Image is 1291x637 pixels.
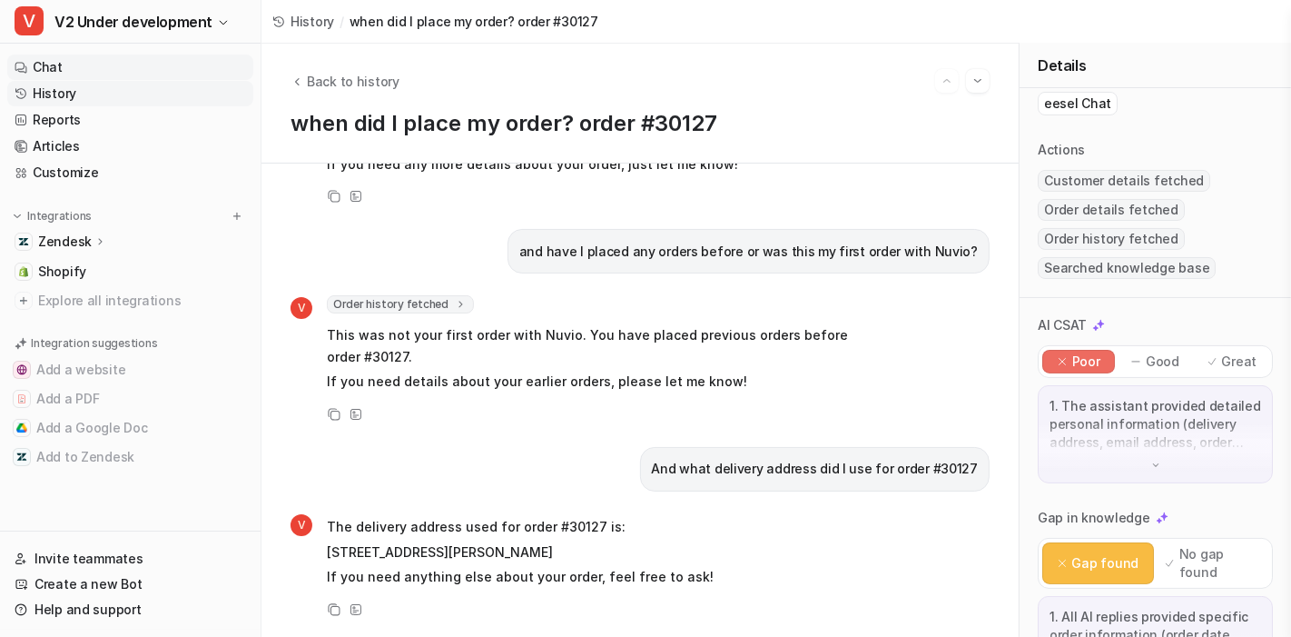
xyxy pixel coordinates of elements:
[327,295,474,314] span: Order history fetched
[327,566,714,588] p: If you need anything else about your order, feel free to ask!
[307,72,399,91] span: Back to history
[327,324,858,368] p: This was not your first order with Nuvio. You have placed previous orders before order #30127.
[291,72,399,91] button: Back to history
[7,572,253,597] a: Create a new Bot
[1038,141,1085,159] p: Actions
[519,241,978,263] p: and have I placed any orders before or was this my first order with Nuvio?
[15,6,44,35] span: V
[1020,44,1291,88] div: Details
[1044,95,1111,113] p: eesel Chat
[7,207,97,225] button: Integrations
[7,81,253,106] a: History
[272,12,334,31] a: History
[18,266,29,277] img: Shopify
[7,55,253,80] a: Chat
[1222,353,1257,371] p: Great
[7,160,253,185] a: Customize
[327,371,858,393] p: If you need details about your earlier orders, please let me know!
[7,384,253,413] button: Add a PDFAdd a PDF
[16,393,27,404] img: Add a PDF
[1038,199,1185,221] span: Order details fetched
[1149,459,1162,472] img: down-arrow
[1038,509,1150,527] p: Gap in knowledge
[652,458,978,480] p: And what delivery address did I use for order #30127
[1038,316,1087,334] p: AI CSAT
[291,514,312,536] span: V
[340,12,344,31] span: /
[16,423,27,433] img: Add a Google Doc
[31,335,157,352] p: Integration suggestions
[1038,257,1216,279] span: Searched knowledge base
[935,69,959,93] button: Go to previous session
[1179,545,1260,582] p: No gap found
[1050,397,1261,452] p: 1. The assistant provided detailed personal information (delivery address, email address, order h...
[1146,353,1179,371] p: Good
[1072,554,1138,572] p: Gap found
[16,452,27,463] img: Add to Zendesk
[7,597,253,622] a: Help and support
[1038,170,1210,192] span: Customer details fetched
[11,210,24,223] img: expand menu
[7,355,253,384] button: Add a websiteAdd a website
[971,73,984,89] img: Next session
[941,73,953,89] img: Previous session
[327,542,714,563] p: [STREET_ADDRESS][PERSON_NAME]
[966,69,990,93] button: Go to next session
[1072,353,1100,371] p: Poor
[7,413,253,443] button: Add a Google DocAdd a Google Doc
[38,263,86,281] span: Shopify
[7,107,253,133] a: Reports
[15,292,33,310] img: explore all integrations
[291,111,990,137] h1: when did I place my order? order #30127
[291,297,312,319] span: V
[27,209,92,224] p: Integrations
[7,288,253,314] a: Explore all integrations
[38,286,246,315] span: Explore all integrations
[327,516,714,538] p: The delivery address used for order #30127 is:
[291,12,334,31] span: History
[350,12,598,31] span: when did I place my order? order #30127
[7,259,253,284] a: ShopifyShopify
[18,236,29,247] img: Zendesk
[16,364,27,375] img: Add a website
[231,210,243,223] img: menu_add.svg
[38,233,92,251] p: Zendesk
[7,134,253,159] a: Articles
[54,9,212,35] span: V2 Under development
[7,546,253,572] a: Invite teammates
[7,443,253,472] button: Add to ZendeskAdd to Zendesk
[327,154,828,175] p: If you need any more details about your order, just let me know!
[1038,228,1185,250] span: Order history fetched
